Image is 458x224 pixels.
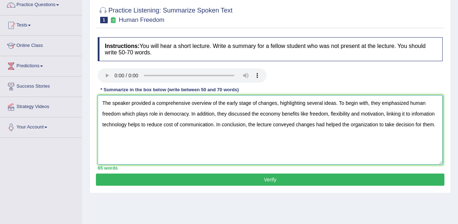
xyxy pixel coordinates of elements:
[0,77,82,94] a: Success Stories
[0,117,82,135] a: Your Account
[98,86,242,93] div: * Summarize in the box below (write between 50 and 70 words)
[98,37,443,61] h4: You will hear a short lecture. Write a summary for a fellow student who was not present at the le...
[100,17,108,23] span: 1
[98,165,443,171] div: 65 words
[0,36,82,54] a: Online Class
[0,56,82,74] a: Predictions
[109,17,117,24] small: Exam occurring question
[96,174,444,186] button: Verify
[105,43,140,49] b: Instructions:
[0,15,82,33] a: Tests
[119,16,165,23] small: Human Freedom
[0,97,82,115] a: Strategy Videos
[98,5,233,23] h2: Practice Listening: Summarize Spoken Text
